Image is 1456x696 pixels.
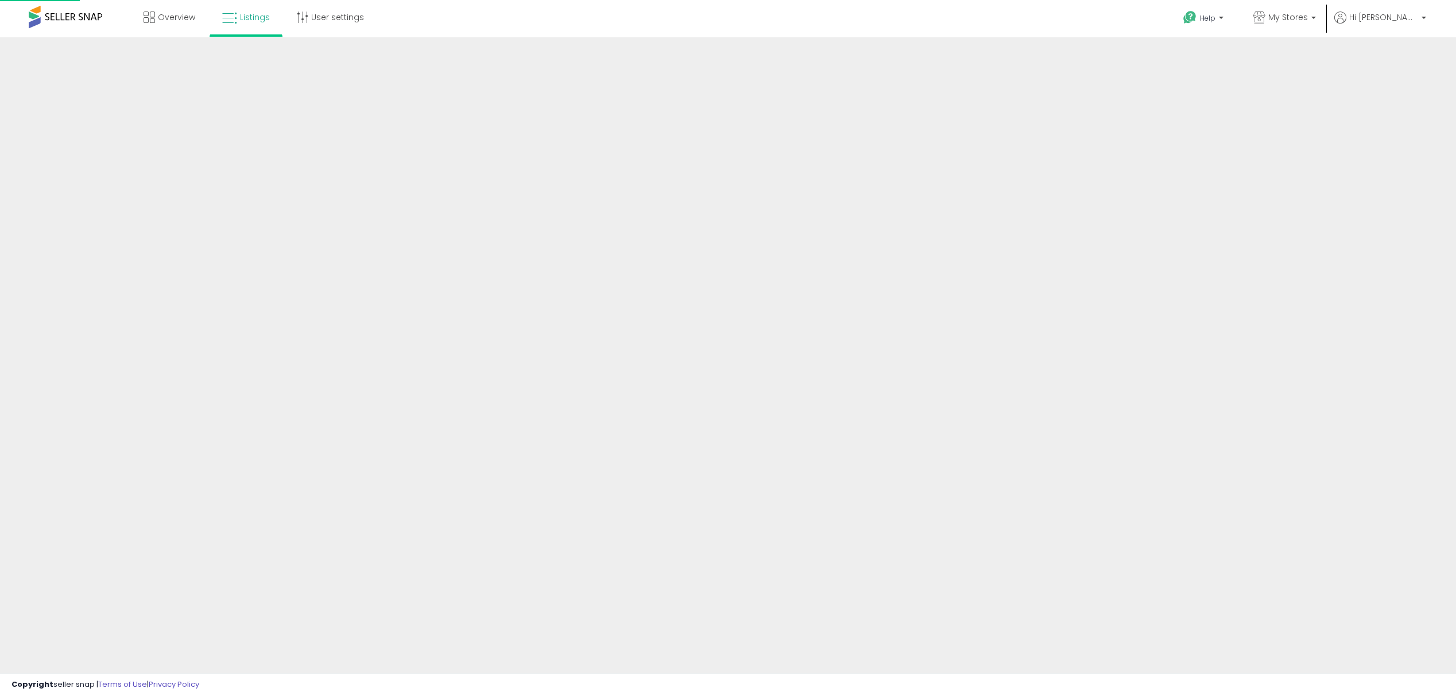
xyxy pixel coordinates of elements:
[1334,11,1426,37] a: Hi [PERSON_NAME]
[1349,11,1418,23] span: Hi [PERSON_NAME]
[1183,10,1197,25] i: Get Help
[158,11,195,23] span: Overview
[1174,2,1235,37] a: Help
[1268,11,1308,23] span: My Stores
[1200,13,1215,23] span: Help
[240,11,270,23] span: Listings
